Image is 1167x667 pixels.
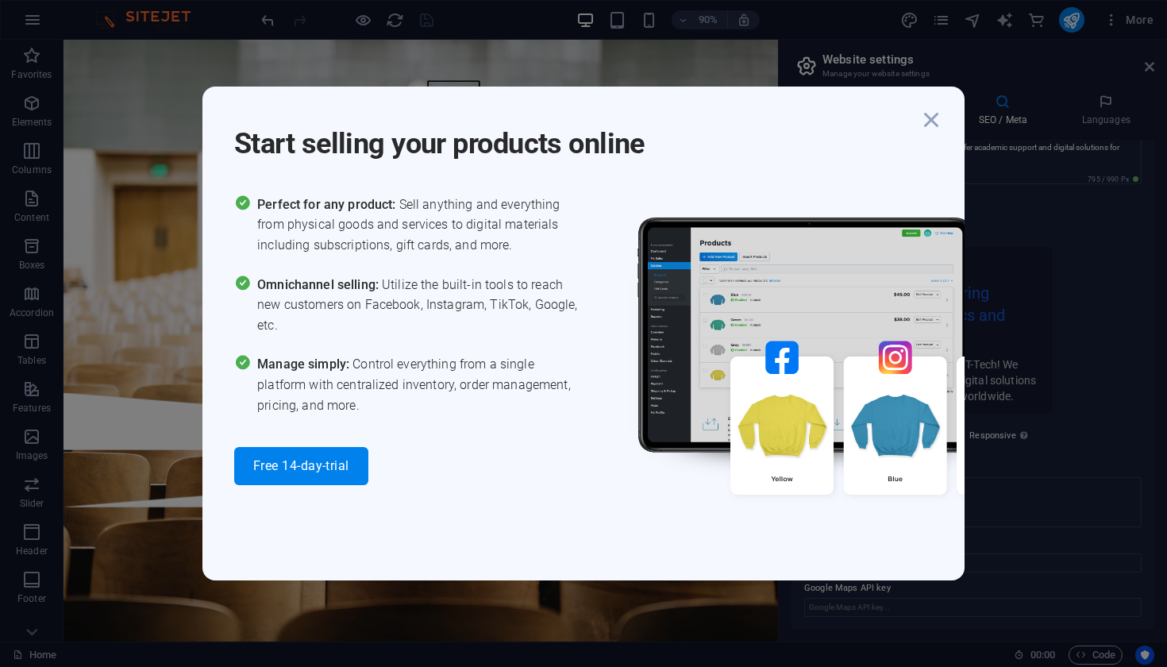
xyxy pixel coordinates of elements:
[234,106,917,163] h1: Start selling your products online
[611,195,1088,542] img: promo_image.png
[257,195,583,256] span: Sell anything and everything from physical goods and services to digital materials including subs...
[257,277,382,292] span: Omnichannel selling:
[234,447,368,485] button: Free 14-day-trial
[253,460,349,472] span: Free 14-day-trial
[257,275,583,336] span: Utilize the built-in tools to reach new customers on Facebook, Instagram, TikTok, Google, etc.
[257,357,352,372] span: Manage simply:
[257,354,583,415] span: Control everything from a single platform with centralized inventory, order management, pricing, ...
[257,197,399,212] span: Perfect for any product:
